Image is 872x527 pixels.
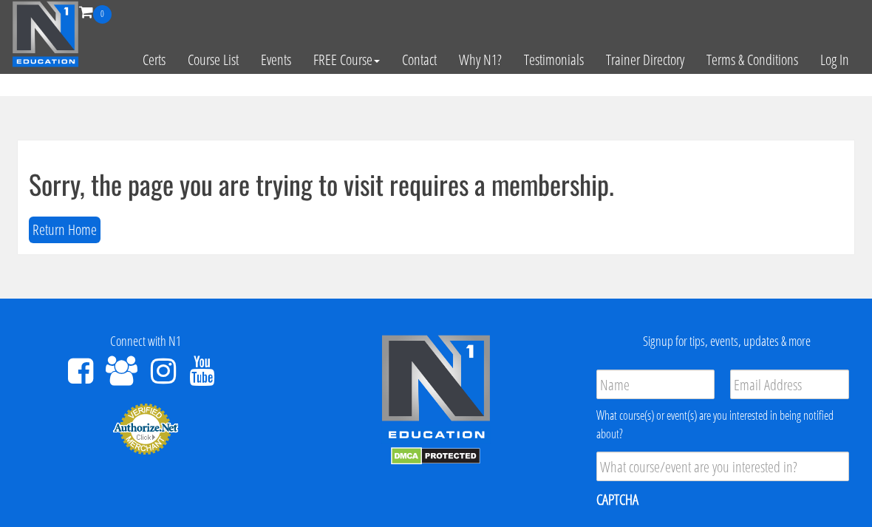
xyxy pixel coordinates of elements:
img: Authorize.Net Merchant - Click to Verify [112,402,179,455]
h1: Sorry, the page you are trying to visit requires a membership. [29,169,843,199]
a: Course List [177,24,250,96]
a: 0 [79,1,112,21]
a: FREE Course [302,24,391,96]
a: Certs [132,24,177,96]
a: Events [250,24,302,96]
a: Terms & Conditions [695,24,809,96]
h4: Signup for tips, events, updates & more [593,334,861,349]
span: 0 [93,5,112,24]
label: CAPTCHA [596,490,638,509]
img: n1-education [12,1,79,67]
h4: Connect with N1 [11,334,279,349]
a: Trainer Directory [595,24,695,96]
input: What course/event are you interested in? [596,452,849,481]
input: Email Address [730,370,849,399]
a: Testimonials [513,24,595,96]
button: Return Home [29,217,101,244]
img: n1-edu-logo [381,334,491,443]
a: Why N1? [448,24,513,96]
div: What course(s) or event(s) are you interested in being notified about? [596,407,849,443]
input: Name [596,370,715,399]
a: Contact [391,24,448,96]
img: DMCA.com Protection Status [391,447,480,465]
a: Log In [809,24,860,96]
